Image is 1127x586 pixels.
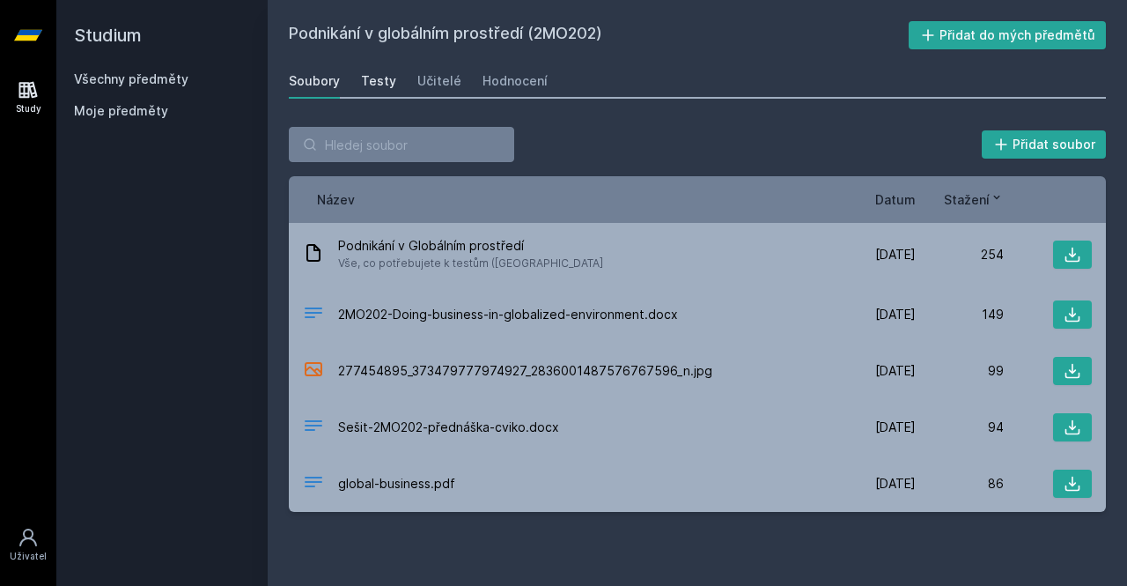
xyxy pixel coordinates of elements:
[916,362,1004,380] div: 99
[909,21,1107,49] button: Přidat do mých předmětů
[482,63,548,99] a: Hodnocení
[289,63,340,99] a: Soubory
[875,190,916,209] button: Datum
[317,190,355,209] button: Název
[289,127,514,162] input: Hledej soubor
[338,237,603,255] span: Podnikání v Globálním prostředí
[417,72,461,90] div: Učitelé
[916,475,1004,493] div: 86
[875,419,916,436] span: [DATE]
[4,70,53,124] a: Study
[361,63,396,99] a: Testy
[875,306,916,323] span: [DATE]
[338,255,603,272] span: Vše, co potřebujete k testům ([GEOGRAPHIC_DATA]
[303,471,324,497] div: PDF
[417,63,461,99] a: Učitelé
[361,72,396,90] div: Testy
[303,415,324,441] div: DOCX
[338,419,559,436] span: Sešit-2MO202-přednáška-cviko.docx
[875,475,916,493] span: [DATE]
[875,246,916,263] span: [DATE]
[338,475,455,493] span: global-business.pdf
[982,130,1107,159] button: Přidat soubor
[74,102,168,120] span: Moje předměty
[10,550,47,563] div: Uživatel
[875,362,916,380] span: [DATE]
[916,306,1004,323] div: 149
[289,21,909,49] h2: Podnikání v globálním prostředí (2MO202)
[916,246,1004,263] div: 254
[338,306,678,323] span: 2MO202-Doing-business-in-globalized-environment.docx
[338,362,712,380] span: 277454895_373479777974927_2836001487576767596_n.jpg
[289,72,340,90] div: Soubory
[944,190,990,209] span: Stažení
[303,302,324,328] div: DOCX
[16,102,41,115] div: Study
[916,419,1004,436] div: 94
[944,190,1004,209] button: Stažení
[4,518,53,572] a: Uživatel
[303,359,324,384] div: JPEG
[74,71,188,86] a: Všechny předměty
[482,72,548,90] div: Hodnocení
